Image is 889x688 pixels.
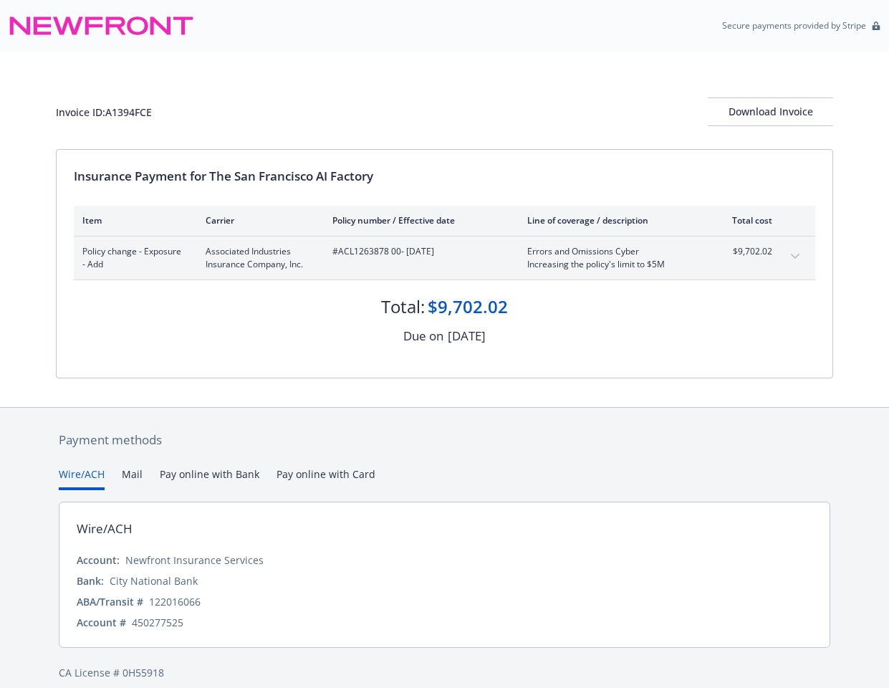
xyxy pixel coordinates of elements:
[277,467,375,490] button: Pay online with Card
[77,615,126,630] div: Account #
[784,245,807,268] button: expand content
[719,245,772,258] span: $9,702.02
[708,98,833,125] div: Download Invoice
[77,553,120,568] div: Account:
[332,214,504,226] div: Policy number / Effective date
[77,573,104,588] div: Bank:
[448,327,486,345] div: [DATE]
[527,258,696,271] span: Increasing the policy's limit to $5M
[56,105,152,120] div: Invoice ID: A1394FCE
[527,245,696,258] span: Errors and Omissions Cyber
[59,665,830,680] div: CA License # 0H55918
[403,327,443,345] div: Due on
[332,245,504,258] span: #ACL1263878 00 - [DATE]
[206,245,309,271] span: Associated Industries Insurance Company, Inc.
[122,467,143,490] button: Mail
[719,214,772,226] div: Total cost
[132,615,183,630] div: 450277525
[77,594,143,609] div: ABA/Transit #
[527,214,696,226] div: Line of coverage / description
[59,467,105,490] button: Wire/ACH
[428,295,508,319] div: $9,702.02
[74,236,815,279] div: Policy change - Exposure - AddAssociated Industries Insurance Company, Inc.#ACL1263878 00- [DATE]...
[77,520,133,538] div: Wire/ACH
[59,431,830,449] div: Payment methods
[381,295,425,319] div: Total:
[527,245,696,271] span: Errors and Omissions CyberIncreasing the policy's limit to $5M
[125,553,264,568] div: Newfront Insurance Services
[74,167,815,186] div: Insurance Payment for The San Francisco AI Factory
[149,594,201,609] div: 122016066
[110,573,198,588] div: City National Bank
[708,97,833,126] button: Download Invoice
[206,214,309,226] div: Carrier
[82,245,183,271] span: Policy change - Exposure - Add
[160,467,259,490] button: Pay online with Bank
[722,19,866,32] p: Secure payments provided by Stripe
[82,214,183,226] div: Item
